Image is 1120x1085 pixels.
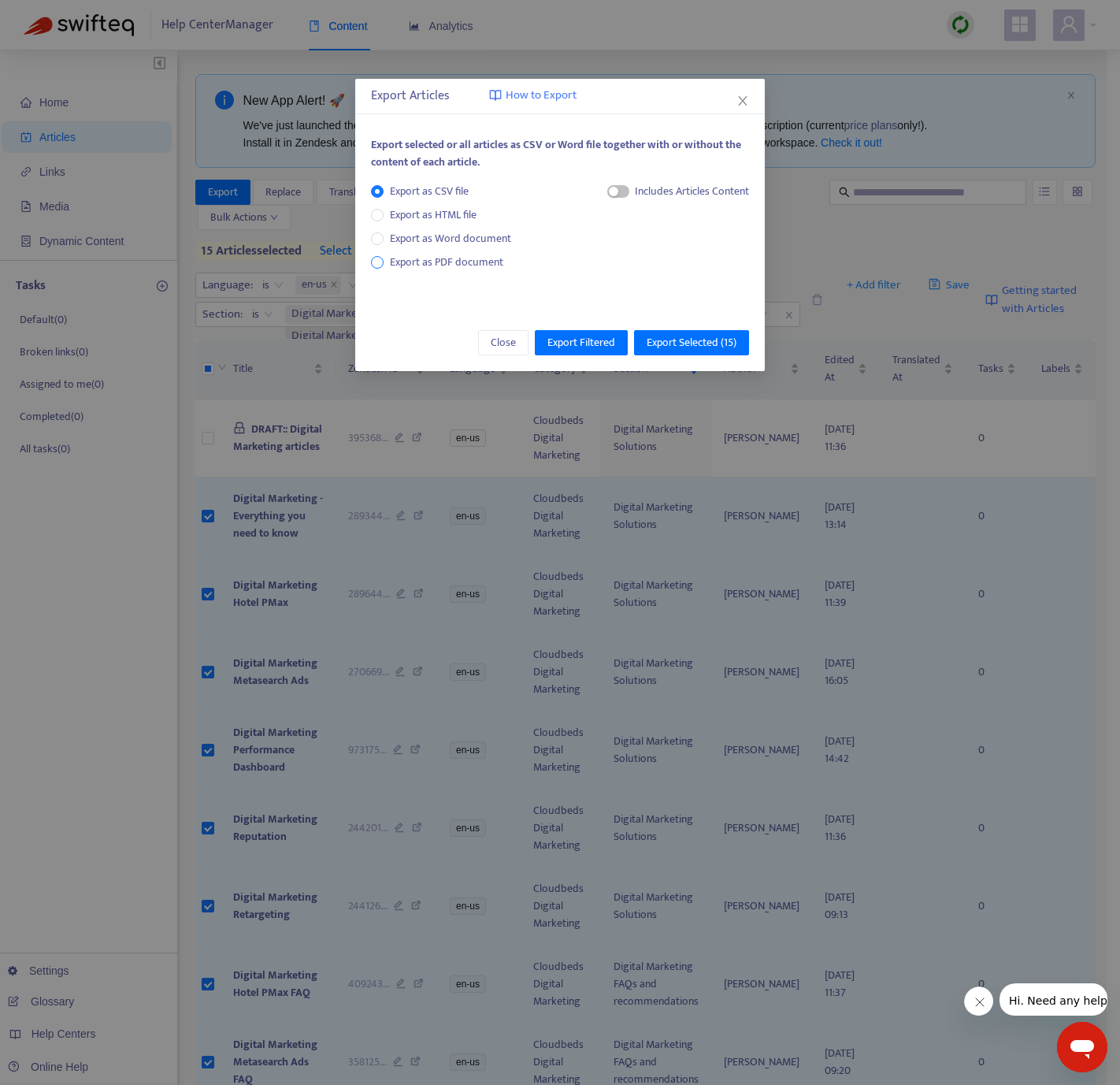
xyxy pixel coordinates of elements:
iframe: Message from company [999,983,1107,1016]
div: Export Articles [371,87,749,106]
span: Export as PDF document [390,253,503,271]
span: Export as CSV file [384,183,475,200]
button: Export Selected (15) [634,330,749,355]
button: Close [478,330,528,355]
span: Export as HTML file [384,206,483,224]
span: Export Filtered [547,334,615,351]
span: close [736,95,749,107]
iframe: Close message [964,987,994,1016]
span: Export Selected ( 15 ) [647,334,736,351]
span: Export as Word document [384,230,517,247]
span: How to Export [506,87,577,105]
div: Includes Articles Content [635,183,749,200]
a: How to Export [489,87,577,105]
iframe: Button to launch messaging window [1057,1022,1107,1072]
button: Export Filtered [535,330,628,355]
img: image-link [489,89,502,102]
button: Close [734,92,751,110]
span: Hi. Need any help? [9,11,113,24]
span: Close [491,334,516,351]
span: Export selected or all articles as CSV or Word file together with or without the content of each ... [371,136,741,171]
